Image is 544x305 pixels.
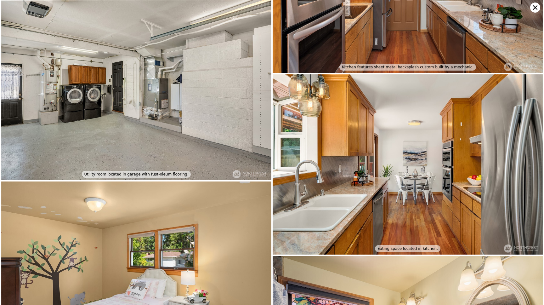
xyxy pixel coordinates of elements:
[82,171,191,178] div: Utility room located in garage with rust-oleum flooring.
[273,74,543,255] img: Eating space located in kitchen.
[375,245,440,252] div: Eating space located in kitchen.
[339,64,476,71] div: Kitchen features sheet metal backsplash custom built by a mechanic.
[1,0,271,180] img: Utility room located in garage with rust-oleum flooring.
